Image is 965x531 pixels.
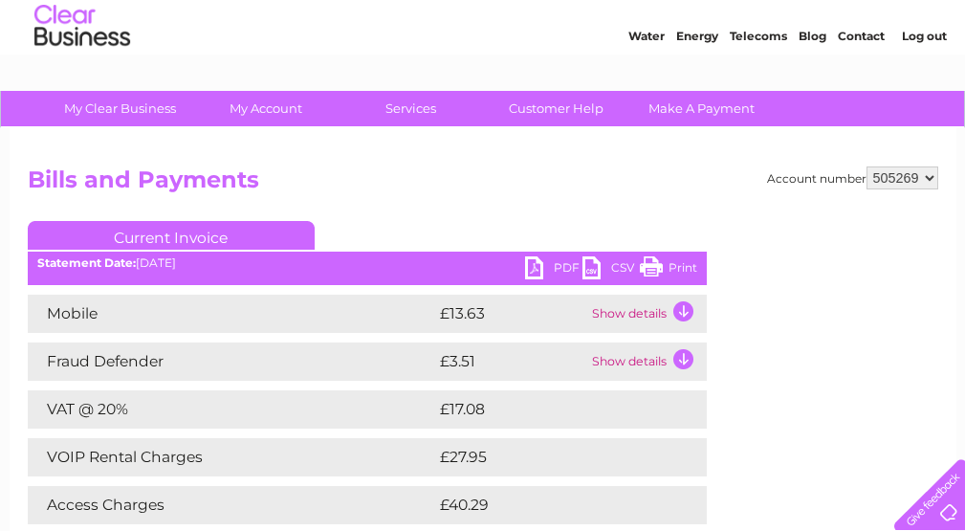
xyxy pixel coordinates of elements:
[28,295,435,333] td: Mobile
[32,11,935,93] div: Clear Business is a trading name of Verastar Limited (registered in [GEOGRAPHIC_DATA] No. 3667643...
[435,486,669,524] td: £40.29
[28,166,938,203] h2: Bills and Payments
[582,256,640,284] a: CSV
[799,81,826,96] a: Blog
[587,343,707,381] td: Show details
[435,295,587,333] td: £13.63
[435,438,668,476] td: £27.95
[41,91,199,126] a: My Clear Business
[28,390,435,429] td: VAT @ 20%
[28,221,315,250] a: Current Invoice
[477,91,635,126] a: Customer Help
[37,255,136,270] b: Statement Date:
[676,81,718,96] a: Energy
[902,81,947,96] a: Log out
[435,343,587,381] td: £3.51
[28,438,435,476] td: VOIP Rental Charges
[435,390,667,429] td: £17.08
[28,343,435,381] td: Fraud Defender
[587,295,707,333] td: Show details
[28,486,435,524] td: Access Charges
[332,91,490,126] a: Services
[623,91,780,126] a: Make A Payment
[730,81,787,96] a: Telecoms
[767,166,938,189] div: Account number
[640,256,697,284] a: Print
[33,50,131,108] img: logo.png
[628,81,665,96] a: Water
[838,81,885,96] a: Contact
[28,256,707,270] div: [DATE]
[604,10,736,33] a: 0333 014 3131
[186,91,344,126] a: My Account
[525,256,582,284] a: PDF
